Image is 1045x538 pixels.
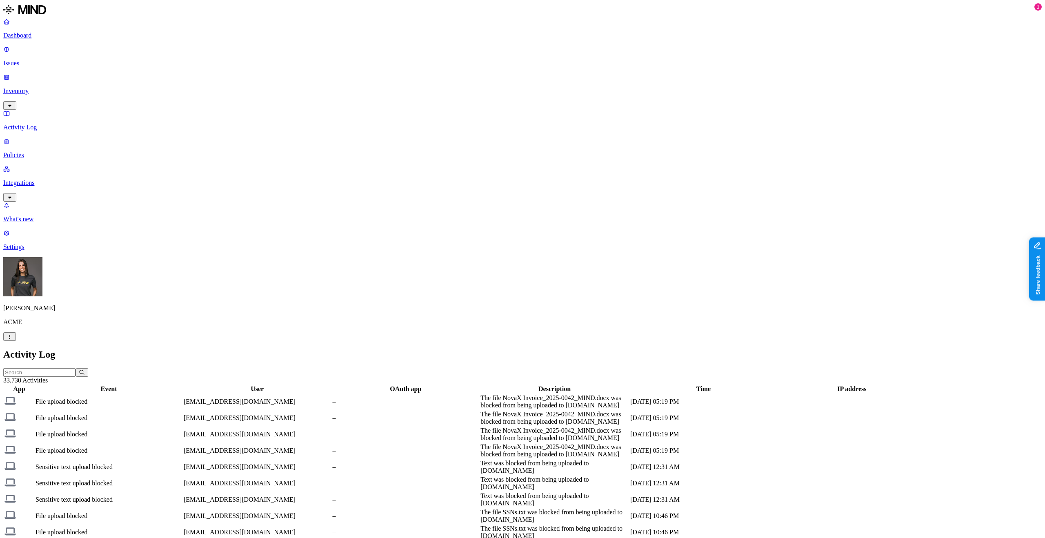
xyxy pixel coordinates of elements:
div: File upload blocked [36,447,182,454]
div: 1 [1034,3,1042,11]
img: endpoint.svg [4,526,16,537]
span: [DATE] 10:46 PM [630,529,679,536]
div: The file NovaX Invoice_2025-0042_MIND.docx was blocked from being uploaded to [DOMAIN_NAME] [480,411,629,425]
div: File upload blocked [36,431,182,438]
span: [EMAIL_ADDRESS][DOMAIN_NAME] [184,463,296,470]
span: – [332,398,336,405]
span: [DATE] 05:19 PM [630,447,679,454]
span: [DATE] 12:31 AM [630,496,680,503]
div: File upload blocked [36,414,182,422]
img: endpoint.svg [4,477,16,488]
img: endpoint.svg [4,428,16,439]
div: The file SSNs.txt was blocked from being uploaded to [DOMAIN_NAME] [480,509,629,523]
input: Search [3,368,76,377]
div: Event [36,385,182,393]
span: [DATE] 10:46 PM [630,512,679,519]
a: Dashboard [3,18,1042,39]
img: Gal Cohen [3,257,42,296]
a: Inventory [3,73,1042,109]
a: Issues [3,46,1042,67]
div: Time [630,385,777,393]
p: Activity Log [3,124,1042,131]
div: Text was blocked from being uploaded to [DOMAIN_NAME] [480,460,629,474]
span: [EMAIL_ADDRESS][DOMAIN_NAME] [184,431,296,438]
span: [EMAIL_ADDRESS][DOMAIN_NAME] [184,414,296,421]
div: OAuth app [332,385,479,393]
div: Sensitive text upload blocked [36,480,182,487]
span: – [332,496,336,503]
p: Issues [3,60,1042,67]
div: Text was blocked from being uploaded to [DOMAIN_NAME] [480,492,629,507]
p: Settings [3,243,1042,251]
span: [EMAIL_ADDRESS][DOMAIN_NAME] [184,480,296,487]
div: File upload blocked [36,398,182,405]
img: endpoint.svg [4,493,16,505]
span: – [332,414,336,421]
img: endpoint.svg [4,460,16,472]
span: – [332,529,336,536]
p: ACME [3,318,1042,326]
a: Settings [3,229,1042,251]
span: [EMAIL_ADDRESS][DOMAIN_NAME] [184,398,296,405]
span: [DATE] 05:19 PM [630,431,679,438]
span: [EMAIL_ADDRESS][DOMAIN_NAME] [184,529,296,536]
span: – [332,447,336,454]
p: Dashboard [3,32,1042,39]
div: The file NovaX Invoice_2025-0042_MIND.docx was blocked from being uploaded to [DOMAIN_NAME] [480,427,629,442]
span: [EMAIL_ADDRESS][DOMAIN_NAME] [184,496,296,503]
div: User [184,385,331,393]
div: IP address [778,385,925,393]
img: endpoint.svg [4,395,16,407]
a: What's new [3,202,1042,223]
img: MIND [3,3,46,16]
img: endpoint.svg [4,509,16,521]
p: What's new [3,216,1042,223]
div: The file NovaX Invoice_2025-0042_MIND.docx was blocked from being uploaded to [DOMAIN_NAME] [480,443,629,458]
div: Sensitive text upload blocked [36,496,182,503]
div: The file NovaX Invoice_2025-0042_MIND.docx was blocked from being uploaded to [DOMAIN_NAME] [480,394,629,409]
span: – [332,463,336,470]
div: Sensitive text upload blocked [36,463,182,471]
a: Activity Log [3,110,1042,131]
h2: Activity Log [3,349,1042,360]
span: – [332,480,336,487]
span: [DATE] 12:31 AM [630,480,680,487]
a: Integrations [3,165,1042,200]
p: Inventory [3,87,1042,95]
span: [EMAIL_ADDRESS][DOMAIN_NAME] [184,447,296,454]
span: – [332,431,336,438]
span: [DATE] 05:19 PM [630,398,679,405]
span: – [332,512,336,519]
a: MIND [3,3,1042,18]
span: [DATE] 05:19 PM [630,414,679,421]
div: File upload blocked [36,529,182,536]
div: Text was blocked from being uploaded to [DOMAIN_NAME] [480,476,629,491]
a: Policies [3,138,1042,159]
img: endpoint.svg [4,411,16,423]
div: App [4,385,34,393]
div: Description [480,385,629,393]
div: File upload blocked [36,512,182,520]
span: 33,730 Activities [3,377,48,384]
p: Integrations [3,179,1042,187]
span: [DATE] 12:31 AM [630,463,680,470]
img: endpoint.svg [4,444,16,456]
span: [EMAIL_ADDRESS][DOMAIN_NAME] [184,512,296,519]
p: Policies [3,151,1042,159]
